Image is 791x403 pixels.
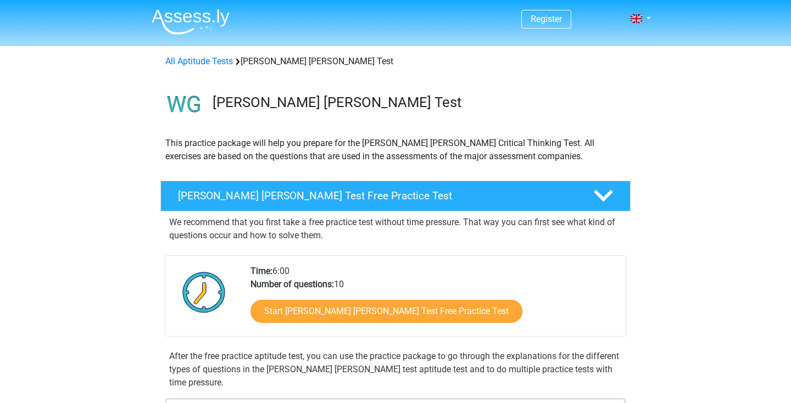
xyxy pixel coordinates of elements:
[161,81,208,128] img: watson glaser test
[176,265,232,320] img: Clock
[213,94,622,111] h3: [PERSON_NAME] [PERSON_NAME] Test
[169,216,622,242] p: We recommend that you first take a free practice test without time pressure. That way you can fir...
[250,266,272,276] b: Time:
[165,350,626,389] div: After the free practice aptitude test, you can use the practice package to go through the explana...
[156,181,635,211] a: [PERSON_NAME] [PERSON_NAME] Test Free Practice Test
[178,189,576,202] h4: [PERSON_NAME] [PERSON_NAME] Test Free Practice Test
[242,265,625,336] div: 6:00 10
[165,137,626,163] p: This practice package will help you prepare for the [PERSON_NAME] [PERSON_NAME] Critical Thinking...
[250,279,334,289] b: Number of questions:
[161,55,630,68] div: [PERSON_NAME] [PERSON_NAME] Test
[531,14,562,24] a: Register
[250,300,522,323] a: Start [PERSON_NAME] [PERSON_NAME] Test Free Practice Test
[152,9,230,35] img: Assessly
[165,56,233,66] a: All Aptitude Tests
